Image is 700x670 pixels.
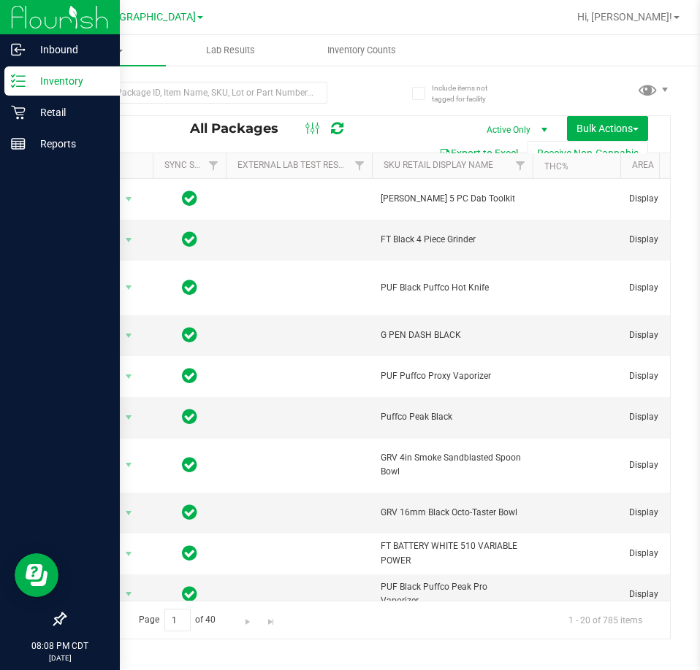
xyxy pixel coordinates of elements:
[120,503,138,523] span: select
[432,82,505,104] span: Include items not tagged for facility
[381,580,524,608] span: PUF Black Puffco Peak Pro Vaporizer
[260,609,281,628] a: Go to the last page
[381,451,524,479] span: GRV 4in Smoke Sandblasted Spoon Bowl
[26,104,113,121] p: Retail
[182,584,197,604] span: In Sync
[381,369,524,383] span: PUF Puffco Proxy Vaporizer
[15,553,58,597] iframe: Resource center
[381,539,524,567] span: FT BATTERY WHITE 510 VARIABLE POWER
[567,116,648,141] button: Bulk Actions
[348,153,372,178] a: Filter
[7,652,113,663] p: [DATE]
[381,328,524,342] span: G PEN DASH BLACK
[186,44,275,57] span: Lab Results
[164,160,221,170] a: Sync Status
[64,82,327,104] input: Search Package ID, Item Name, SKU, Lot or Part Number...
[120,366,138,387] span: select
[381,410,524,424] span: Puffco Peak Black
[26,41,113,58] p: Inbound
[126,609,228,631] span: Page of 40
[26,135,113,153] p: Reports
[11,74,26,88] inline-svg: Inventory
[96,11,196,23] span: [GEOGRAPHIC_DATA]
[528,141,648,166] button: Receive Non-Cannabis
[182,502,197,523] span: In Sync
[182,366,197,386] span: In Sync
[182,229,197,250] span: In Sync
[544,161,568,172] a: THC%
[182,277,197,298] span: In Sync
[190,120,293,136] span: All Packages
[202,153,226,178] a: Filter
[164,609,191,631] input: 1
[7,639,113,652] p: 08:08 PM CDT
[296,35,427,66] a: Inventory Counts
[120,277,138,298] span: select
[120,455,138,475] span: select
[577,11,672,23] span: Hi, [PERSON_NAME]!
[120,230,138,250] span: select
[182,455,197,475] span: In Sync
[430,141,528,166] button: Export to Excel
[26,72,113,90] p: Inventory
[120,189,138,209] span: select
[509,153,533,178] a: Filter
[182,543,197,563] span: In Sync
[381,233,524,247] span: FT Black 4 Piece Grinder
[308,44,416,57] span: Inventory Counts
[120,326,138,346] span: select
[381,506,524,520] span: GRV 16mm Black Octo-Taster Bowl
[381,281,524,295] span: PUF Black Puffco Hot Knife
[120,407,138,428] span: select
[632,160,654,170] a: Area
[166,35,297,66] a: Lab Results
[182,407,197,427] span: In Sync
[120,584,138,604] span: select
[381,192,524,206] span: [PERSON_NAME] 5 PC Dab Toolkit
[384,160,493,170] a: Sku Retail Display Name
[11,42,26,57] inline-svg: Inbound
[237,160,352,170] a: External Lab Test Result
[237,609,259,628] a: Go to the next page
[120,544,138,564] span: select
[557,609,654,631] span: 1 - 20 of 785 items
[11,136,26,151] inline-svg: Reports
[11,105,26,120] inline-svg: Retail
[182,325,197,345] span: In Sync
[182,188,197,209] span: In Sync
[577,123,639,134] span: Bulk Actions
